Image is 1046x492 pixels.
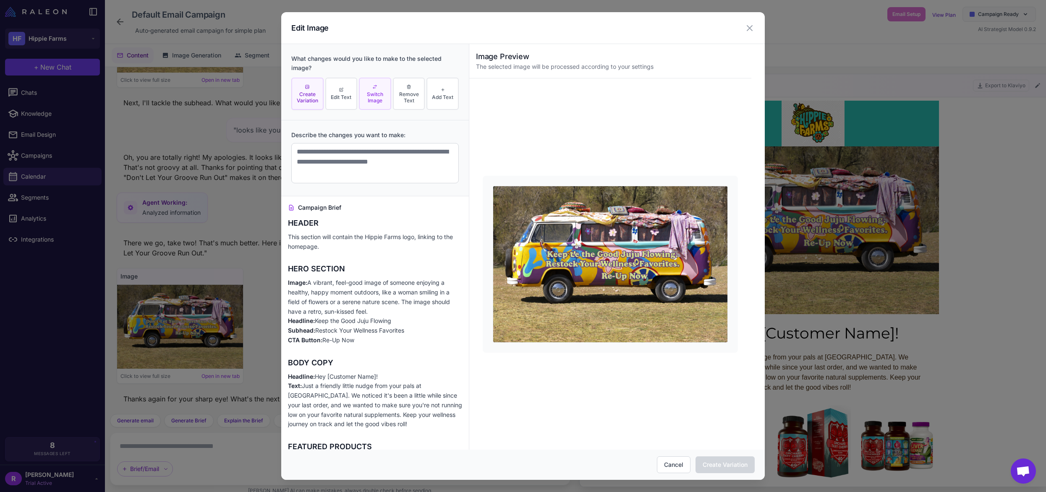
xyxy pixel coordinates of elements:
[288,357,462,369] h3: BODY COPY
[696,456,755,473] button: Create Variation
[288,317,315,324] strong: Headline:
[288,336,322,344] strong: CTA Button:
[291,54,459,73] div: What changes would you like to make to the selected image?
[266,305,342,380] img: Best Sellers Bundle
[395,91,423,104] span: Remove Text
[102,252,337,292] div: Just a friendly little nudge from your pals at [GEOGRAPHIC_DATA]. We noticed it's been a little w...
[426,78,459,110] button: Add Text
[94,222,346,243] div: Hey [Customer Name]!
[476,62,745,71] p: The selected image will be processed according to your settings
[94,46,346,213] img: A groovy van with 'Keep the Good Juju Flowing' text
[182,305,258,380] img: Orchard Tart Cherry
[288,441,462,453] h3: FEATURED PRODUCTS
[288,232,462,252] p: This section will contain the Hippie Farms logo, linking to the homepage.
[359,78,391,110] button: Switch Image
[291,130,459,140] label: Describe the changes you want to make:
[291,78,324,110] button: Create Variation
[493,186,728,343] img: A groovy van with 'Keep the Good Juju Flowing' text
[288,203,462,212] h4: Campaign Brief
[361,91,389,104] span: Switch Image
[657,456,690,473] button: Cancel
[288,327,315,334] strong: Subhead:
[288,373,315,380] strong: Headline:
[288,217,462,229] h3: HEADER
[1011,458,1036,484] div: Open chat
[294,91,321,104] span: Create Variation
[98,305,174,380] img: 5 Mushrooms Reserve Blend Supplement
[288,382,302,389] strong: Text:
[288,279,307,286] strong: Image:
[432,94,453,100] span: Add Text
[331,94,351,100] span: Edit Text
[288,372,462,430] p: Hey [Customer Name]! Just a friendly little nudge from your pals at [GEOGRAPHIC_DATA]. We noticed...
[288,263,462,275] h3: HERO SECTION
[288,278,462,345] p: A vibrant, feel-good image of someone enjoying a healthy, happy moment outdoors, like a woman smi...
[325,78,358,110] button: Edit Text
[393,78,425,110] button: Remove Text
